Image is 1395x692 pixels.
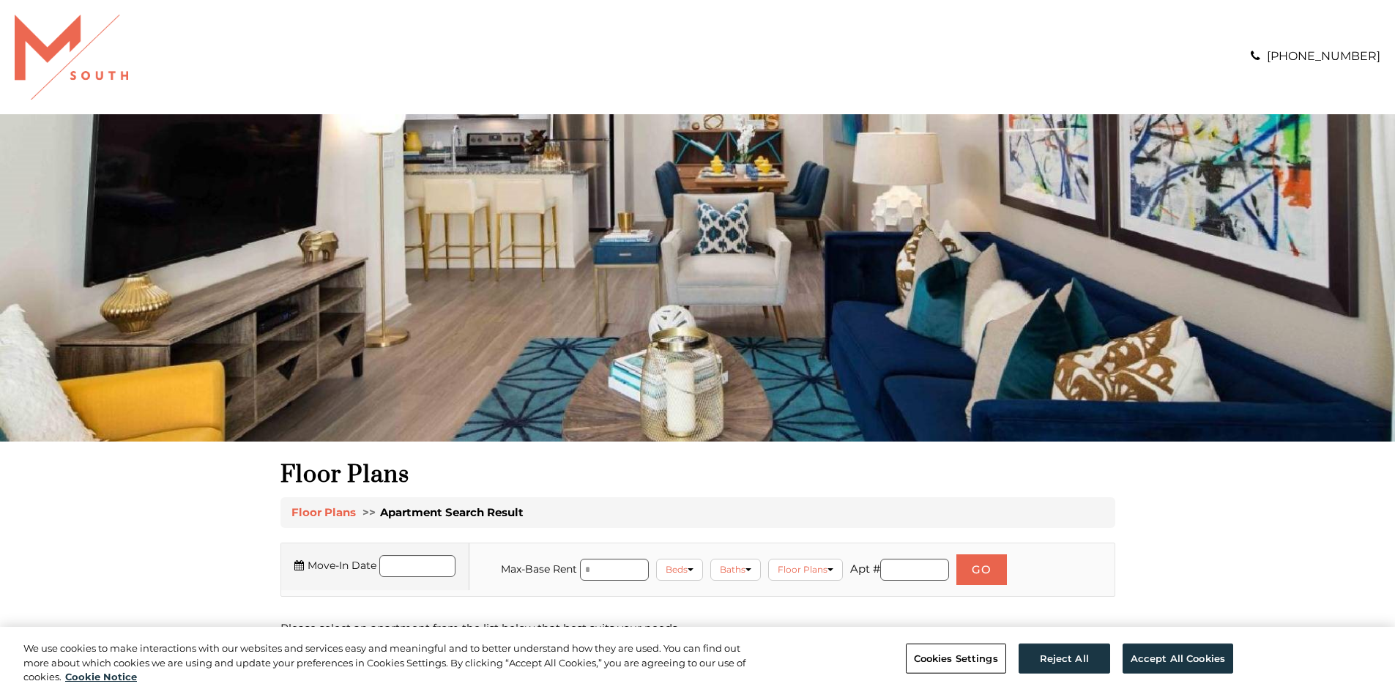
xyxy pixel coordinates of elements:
img: A graphic with a red M and the word SOUTH. [15,15,128,100]
div: We use cookies to make interactions with our websites and services easy and meaningful and to bet... [23,641,767,685]
span: >> [359,505,379,519]
input: Move in date [379,555,455,577]
a: Beds [656,559,703,581]
label: Move-In Date [294,556,376,575]
input: Apartment number [880,559,949,581]
button: Accept All Cookies [1123,643,1233,674]
a: Floor Plans [768,559,843,581]
button: Cookies Settings [906,643,1006,674]
h1: Floor Plans [280,460,1115,490]
button: Reject All [1019,643,1110,674]
button: GO [956,554,1007,585]
div: Please select an apartment from the list below that best suits your needs. [280,619,1115,638]
input: Max Rent [580,559,649,581]
a: [PHONE_NUMBER] [1267,49,1380,63]
label: Max-Base Rent [501,559,577,578]
span: Apartment Search Result [380,505,524,519]
li: Apt # [847,559,953,584]
a: Baths [710,559,761,581]
a: More information about your privacy [65,671,137,682]
a: Floor Plans [291,505,356,519]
